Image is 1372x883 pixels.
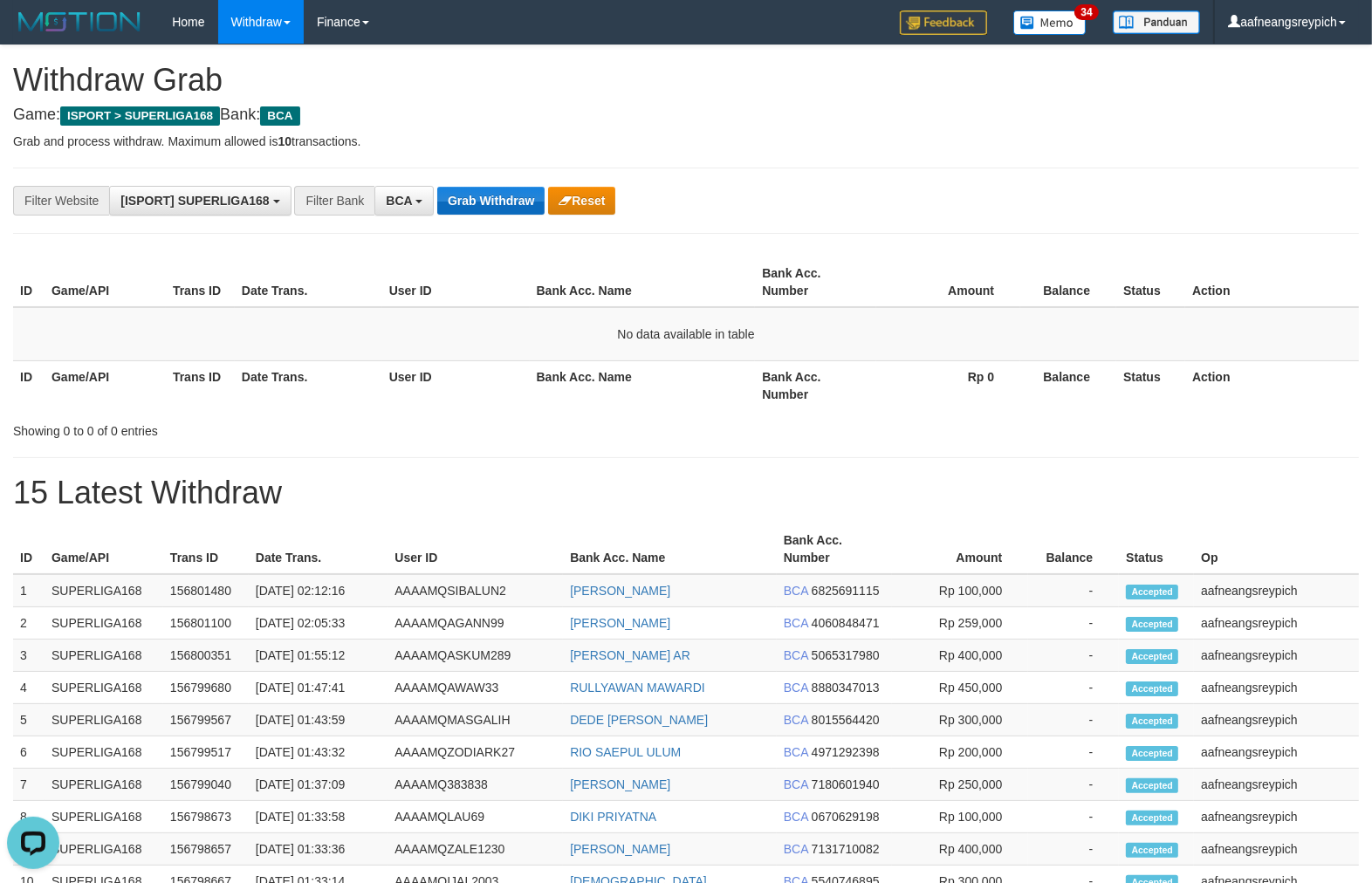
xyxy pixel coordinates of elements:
[812,842,880,856] span: Copy 7131710082 to clipboard
[249,736,388,769] td: [DATE] 01:43:32
[388,524,563,574] th: User ID
[755,360,876,410] th: Bank Acc. Number
[13,476,1359,510] h1: 15 Latest Withdraw
[166,257,235,307] th: Trans ID
[374,186,434,216] button: BCA
[812,648,880,662] span: Copy 5065317980 to clipboard
[45,257,166,307] th: Game/API
[13,607,45,640] td: 2
[249,574,388,607] td: [DATE] 02:12:16
[892,640,1029,672] td: Rp 400,000
[1028,524,1119,574] th: Balance
[13,736,45,769] td: 6
[163,672,249,704] td: 156799680
[388,833,563,866] td: AAAAMQZALE1230
[13,106,1359,124] h4: Game: Bank:
[570,648,690,662] a: [PERSON_NAME] AR
[249,524,388,574] th: Date Trans.
[570,681,705,695] a: RULLYAWAN MAWARDI
[570,842,670,856] a: [PERSON_NAME]
[13,672,45,704] td: 4
[235,257,382,307] th: Date Trans.
[45,574,163,607] td: SUPERLIGA168
[570,713,708,727] a: DEDE [PERSON_NAME]
[45,769,163,801] td: SUPERLIGA168
[1194,833,1359,866] td: aafneangsreypich
[249,769,388,801] td: [DATE] 01:37:09
[570,810,656,824] a: DIKI PRIYATNA
[812,713,880,727] span: Copy 8015564420 to clipboard
[1185,257,1359,307] th: Action
[13,63,1359,98] h1: Withdraw Grab
[249,640,388,672] td: [DATE] 01:55:12
[1028,672,1119,704] td: -
[163,607,249,640] td: 156801100
[1194,640,1359,672] td: aafneangsreypich
[388,769,563,801] td: AAAAMQ383838
[249,833,388,866] td: [DATE] 01:33:36
[278,134,292,148] strong: 10
[437,187,545,215] button: Grab Withdraw
[294,186,374,216] div: Filter Bank
[1126,714,1178,729] span: Accepted
[388,574,563,607] td: AAAAMQSIBALUN2
[13,524,45,574] th: ID
[45,801,163,833] td: SUPERLIGA168
[13,415,559,440] div: Showing 0 to 0 of 0 entries
[812,777,880,791] span: Copy 7180601940 to clipboard
[892,736,1029,769] td: Rp 200,000
[388,704,563,736] td: AAAAMQMASGALIH
[530,360,756,410] th: Bank Acc. Name
[784,810,808,824] span: BCA
[548,187,615,215] button: Reset
[784,777,808,791] span: BCA
[249,801,388,833] td: [DATE] 01:33:58
[530,257,756,307] th: Bank Acc. Name
[382,257,530,307] th: User ID
[812,616,880,630] span: Copy 4060848471 to clipboard
[876,257,1020,307] th: Amount
[13,9,146,35] img: MOTION_logo.png
[45,640,163,672] td: SUPERLIGA168
[892,769,1029,801] td: Rp 250,000
[249,704,388,736] td: [DATE] 01:43:59
[892,524,1029,574] th: Amount
[1126,585,1178,599] span: Accepted
[163,769,249,801] td: 156799040
[1020,360,1116,410] th: Balance
[876,360,1020,410] th: Rp 0
[1013,10,1087,35] img: Button%20Memo.svg
[249,672,388,704] td: [DATE] 01:47:41
[388,640,563,672] td: AAAAMQASKUM289
[892,574,1029,607] td: Rp 100,000
[1194,736,1359,769] td: aafneangsreypich
[570,777,670,791] a: [PERSON_NAME]
[13,307,1359,361] td: No data available in table
[1074,4,1098,20] span: 34
[1028,640,1119,672] td: -
[1113,10,1200,34] img: panduan.png
[1194,574,1359,607] td: aafneangsreypich
[1028,736,1119,769] td: -
[163,640,249,672] td: 156800351
[1028,833,1119,866] td: -
[1028,769,1119,801] td: -
[45,672,163,704] td: SUPERLIGA168
[388,672,563,704] td: AAAAMQAWAW33
[784,584,808,598] span: BCA
[45,607,163,640] td: SUPERLIGA168
[1194,769,1359,801] td: aafneangsreypich
[1126,617,1178,632] span: Accepted
[784,681,808,695] span: BCA
[1126,778,1178,793] span: Accepted
[570,616,670,630] a: [PERSON_NAME]
[1126,811,1178,825] span: Accepted
[13,704,45,736] td: 5
[1116,257,1185,307] th: Status
[1194,524,1359,574] th: Op
[120,194,269,208] span: [ISPORT] SUPERLIGA168
[7,7,59,59] button: Open LiveChat chat widget
[163,801,249,833] td: 156798673
[1119,524,1194,574] th: Status
[388,607,563,640] td: AAAAMQAGANN99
